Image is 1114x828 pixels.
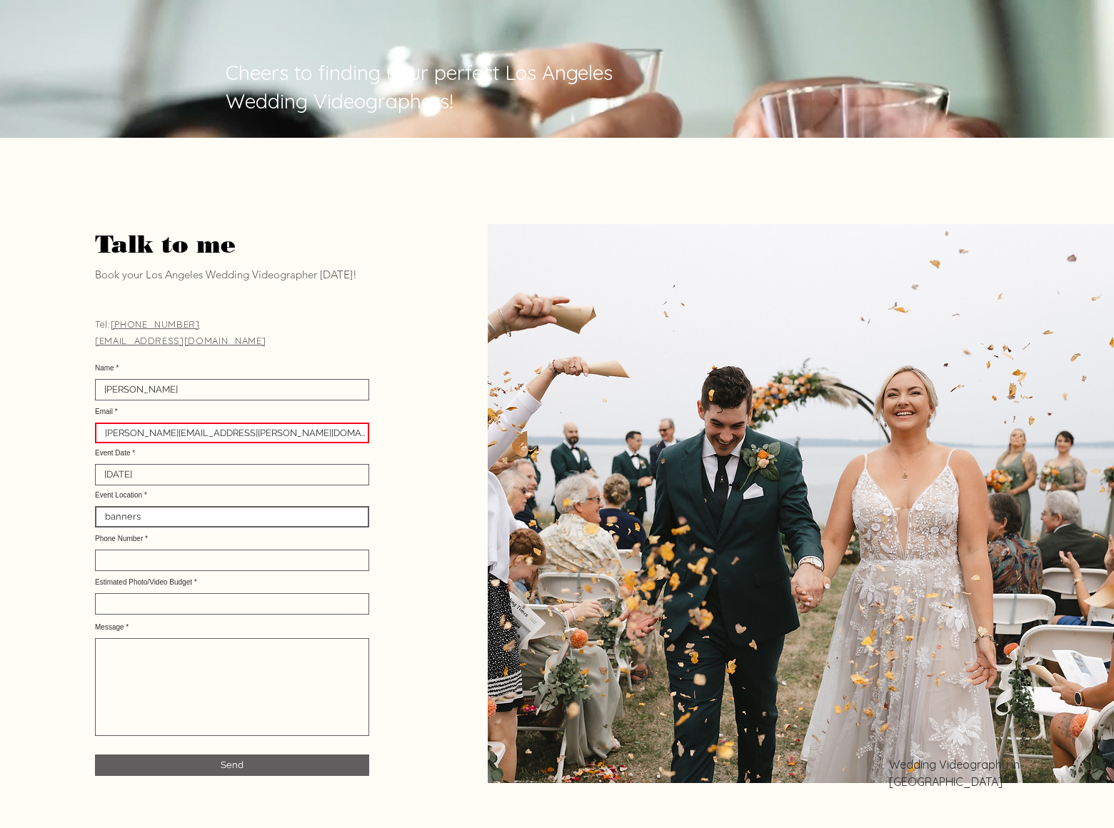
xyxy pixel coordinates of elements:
[95,492,369,499] label: Event Location
[95,318,200,330] span: Tel:
[95,450,369,457] label: Event Date
[111,318,200,330] a: [PHONE_NUMBER]
[226,60,613,113] span: Cheers to finding your perfect Los Angeles Wedding Videographers!
[95,335,266,346] span: [EMAIL_ADDRESS][DOMAIN_NAME]
[221,759,244,772] span: Send
[95,268,357,281] span: Book your Los Angeles Wedding Videographer [DATE]!
[889,757,1020,788] span: Wedding Videography in [GEOGRAPHIC_DATA]
[95,229,236,259] span: Talk to me
[95,365,369,372] label: Name
[95,579,369,586] label: Estimated Photo/Video Budget
[95,535,369,542] label: Phone Number
[95,408,369,415] label: Email
[95,754,369,776] button: Send
[95,624,369,631] label: Message
[95,335,266,346] a: [EMAIL_ADDRESS][DOMAIN_NAME]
